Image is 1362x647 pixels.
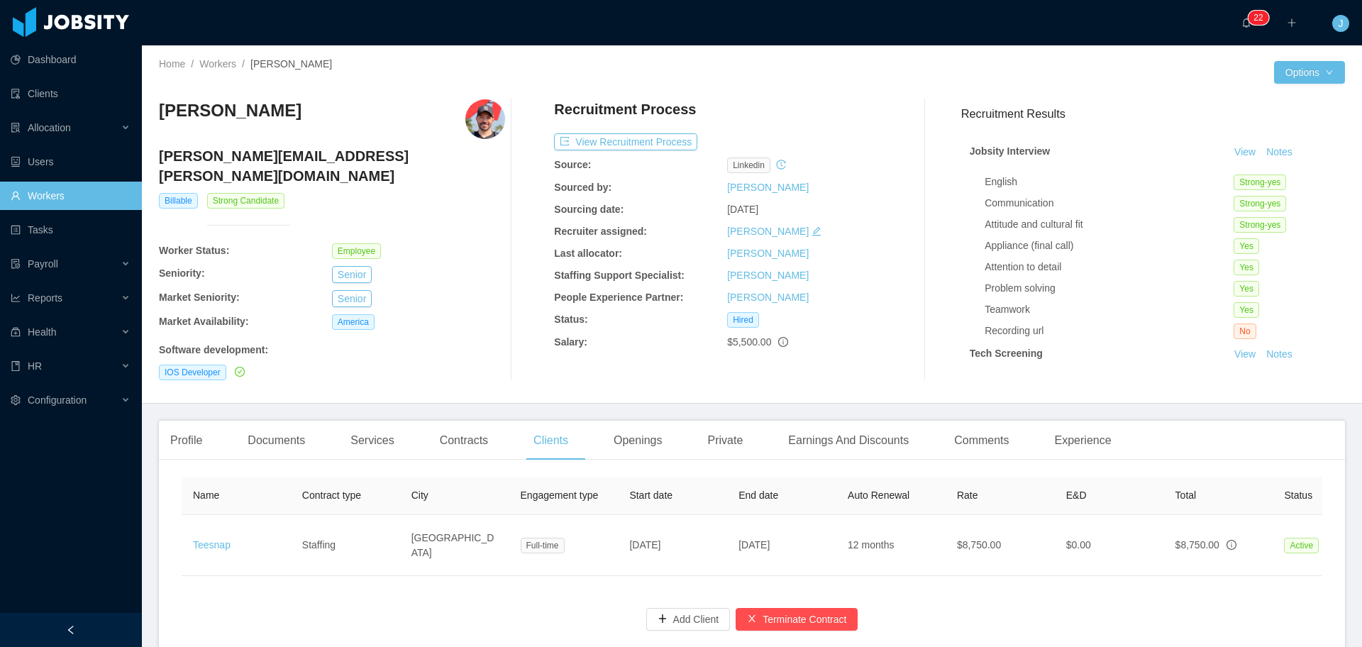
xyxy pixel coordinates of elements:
div: Profile [159,421,214,460]
a: icon: pie-chartDashboard [11,45,131,74]
div: Experience [1043,421,1123,460]
div: Documents [236,421,316,460]
i: icon: solution [11,123,21,133]
button: Optionsicon: down [1274,61,1345,84]
span: Configuration [28,394,87,406]
img: b200314c-91f4-4e20-8020-f8297456a789_6757484f75eba-400w.png [465,99,505,139]
span: $8,750.00 [1175,539,1219,551]
span: HR [28,360,42,372]
span: [DATE] [727,204,758,215]
h4: Recruitment Process [554,99,696,119]
div: Appliance (final call) [985,238,1234,253]
a: icon: exportView Recruitment Process [554,136,697,148]
button: Senior [332,266,372,283]
span: $5,500.00 [727,336,771,348]
span: [PERSON_NAME] [250,58,332,70]
sup: 22 [1248,11,1268,25]
span: [DATE] [738,539,770,551]
i: icon: check-circle [235,367,245,377]
div: Earnings And Discounts [777,421,920,460]
a: icon: profileTasks [11,216,131,244]
button: icon: exportView Recruitment Process [554,133,697,150]
i: icon: edit [812,226,821,236]
span: Full-time [521,538,565,553]
span: J [1339,15,1344,32]
span: Payroll [28,258,58,270]
span: No [1234,323,1256,339]
span: Health [28,326,56,338]
p: 2 [1258,11,1263,25]
div: Services [339,421,405,460]
span: info-circle [1227,540,1236,550]
i: icon: plus [1287,18,1297,28]
div: Teamwork [985,302,1234,317]
div: English [985,175,1234,189]
a: [PERSON_NAME] [727,226,809,237]
span: Allocation [28,122,71,133]
a: [PERSON_NAME] [727,248,809,259]
a: icon: check-circle [232,366,245,377]
i: icon: setting [11,395,21,405]
span: City [411,490,428,501]
span: Active [1284,538,1319,553]
span: Name [193,490,219,501]
span: Yes [1234,281,1259,297]
span: Yes [1234,302,1259,318]
span: Auto Renewal [848,490,909,501]
a: [PERSON_NAME] [727,270,809,281]
a: [PERSON_NAME] [727,292,809,303]
b: Market Seniority: [159,292,240,303]
i: icon: book [11,361,21,371]
span: Employee [332,243,381,259]
span: Engagement type [521,490,599,501]
b: Staffing Support Specialist: [554,270,685,281]
div: Recording url [985,323,1234,338]
b: Source: [554,159,591,170]
td: [GEOGRAPHIC_DATA] [400,515,509,576]
span: Billable [159,193,198,209]
span: Strong-yes [1234,217,1286,233]
b: Recruiter assigned: [554,226,647,237]
i: icon: file-protect [11,259,21,269]
span: Start date [629,490,672,501]
a: Teesnap [193,539,231,551]
span: E&D [1066,490,1087,501]
b: Last allocator: [554,248,622,259]
button: Notes [1261,144,1298,161]
a: icon: auditClients [11,79,131,108]
b: Worker Status: [159,245,229,256]
div: Openings [602,421,674,460]
p: 2 [1253,11,1258,25]
button: icon: closeTerminate Contract [736,608,858,631]
td: $8,750.00 [946,515,1055,576]
h3: Recruitment Results [961,105,1345,123]
b: Status: [554,314,587,325]
span: Strong-yes [1234,196,1286,211]
b: Sourcing date: [554,204,624,215]
h3: [PERSON_NAME] [159,99,301,122]
b: Software development : [159,344,268,355]
span: Rate [957,490,978,501]
span: Strong Candidate [207,193,284,209]
div: Comments [943,421,1020,460]
span: / [191,58,194,70]
span: End date [738,490,778,501]
button: Senior [332,290,372,307]
span: linkedin [727,157,770,173]
b: Sourced by: [554,182,611,193]
i: icon: line-chart [11,293,21,303]
strong: Tech Screening [970,348,1043,359]
b: Market Availability: [159,316,249,327]
button: icon: plusAdd Client [646,608,731,631]
a: Workers [199,58,236,70]
h4: [PERSON_NAME][EMAIL_ADDRESS][PERSON_NAME][DOMAIN_NAME] [159,146,505,186]
a: [PERSON_NAME] [727,182,809,193]
b: Salary: [554,336,587,348]
span: [DATE] [629,539,660,551]
b: Seniority: [159,267,205,279]
a: View [1229,348,1261,360]
span: Hired [727,312,759,328]
span: / [242,58,245,70]
a: Home [159,58,185,70]
span: IOS Developer [159,365,226,380]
